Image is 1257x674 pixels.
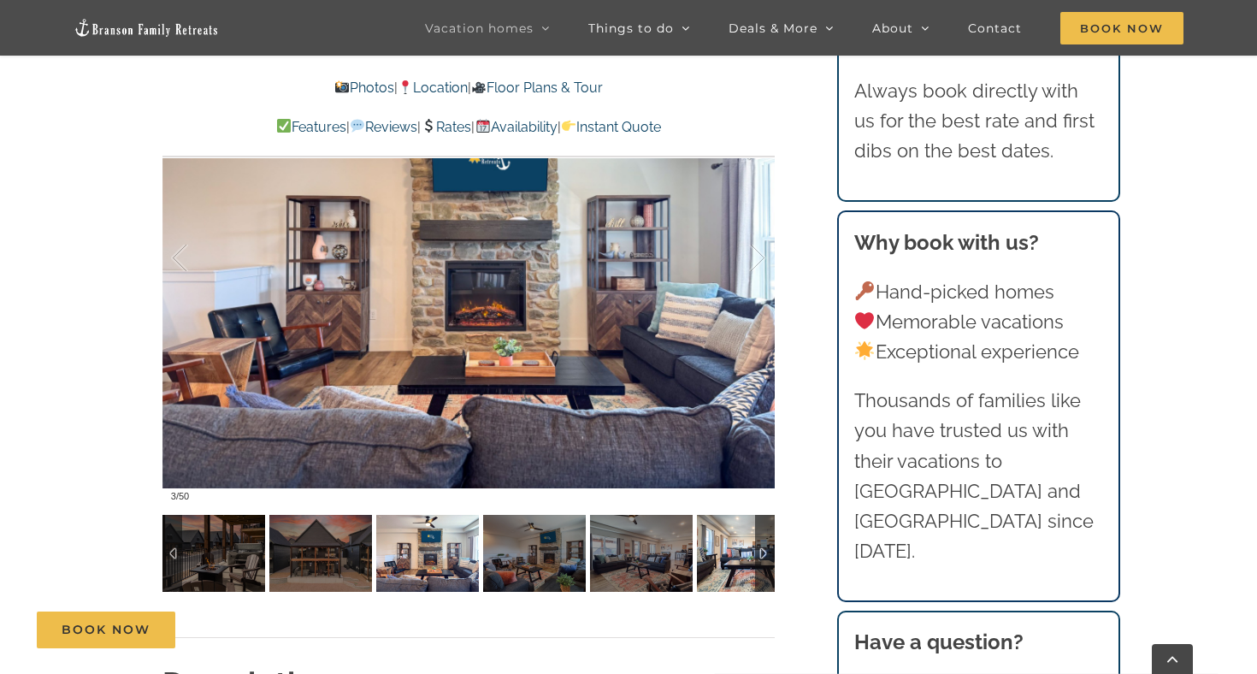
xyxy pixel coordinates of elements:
[855,341,874,360] img: 🌟
[277,119,291,133] img: ✅
[872,22,913,34] span: About
[162,515,265,592] img: Pineapple-Shores-Christmas-at-Table-Rock-Lake-Branson-Missouri-1511-Edit-scaled.jpg-nggid042066-n...
[561,119,661,135] a: Instant Quote
[421,119,471,135] a: Rates
[854,277,1104,368] p: Hand-picked homes Memorable vacations Exceptional experience
[854,386,1104,566] p: Thousands of families like you have trusted us with their vacations to [GEOGRAPHIC_DATA] and [GEO...
[422,119,435,133] img: 💲
[62,623,150,637] span: Book Now
[854,76,1104,167] p: Always book directly with us for the best rate and first dibs on the best dates.
[162,116,775,139] p: | | | |
[854,228,1104,258] h3: Why book with us?
[562,119,575,133] img: 👉
[590,515,693,592] img: Pineapple-Shores-at-Table-Rock-Lake-3006-scaled.jpg-nggid043126-ngg0dyn-120x90-00f0w010c011r110f1...
[483,515,586,592] img: Pineapple-Shores-at-Table-Rock-Lake-3003-Edit-scaled.jpg-nggid043125-ngg0dyn-120x90-00f0w010c011r...
[269,515,372,592] img: Pineapple-Shores-Rocky-Shores-summer-2023-1102-Edit-scaled.jpg-nggid042078-ngg0dyn-120x90-00f0w01...
[335,80,349,94] img: 📸
[472,80,486,94] img: 🎥
[376,515,479,592] img: Pineapple-Shores-at-Table-Rock-Lake-3001-Edit-scaled.jpg-nggid043124-ngg0dyn-120x90-00f0w010c011r...
[351,119,364,133] img: 💬
[1060,12,1183,44] span: Book Now
[697,515,800,592] img: Pineapple-Shores-at-Table-Rock-Lake-3007-scaled.jpg-nggid043127-ngg0dyn-120x90-00f0w010c011r110f1...
[968,22,1022,34] span: Contact
[162,77,775,99] p: | |
[74,18,219,38] img: Branson Family Retreats Logo
[729,22,817,34] span: Deals & More
[333,80,393,96] a: Photos
[855,281,874,300] img: 🔑
[855,311,874,330] img: ❤️
[588,22,674,34] span: Things to do
[475,119,557,135] a: Availability
[398,80,412,94] img: 📍
[276,119,346,135] a: Features
[471,80,603,96] a: Floor Plans & Tour
[350,119,417,135] a: Reviews
[425,22,534,34] span: Vacation homes
[476,119,490,133] img: 📆
[37,612,175,648] a: Book Now
[398,80,468,96] a: Location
